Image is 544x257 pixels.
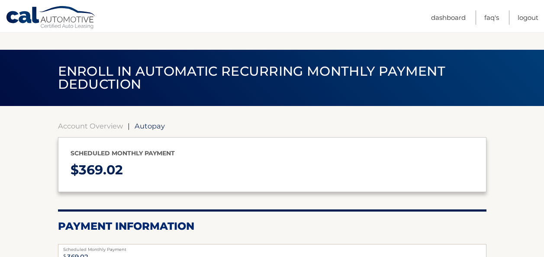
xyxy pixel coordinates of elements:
[58,63,445,92] span: Enroll in automatic recurring monthly payment deduction
[58,122,123,130] a: Account Overview
[135,122,165,130] span: Autopay
[128,122,130,130] span: |
[431,10,466,25] a: Dashboard
[79,162,123,178] span: 369.02
[58,220,486,233] h2: Payment Information
[71,148,474,159] p: Scheduled monthly payment
[58,244,486,251] label: Scheduled Monthly Payment
[6,6,97,31] a: Cal Automotive
[484,10,499,25] a: FAQ's
[71,159,474,182] p: $
[518,10,538,25] a: Logout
